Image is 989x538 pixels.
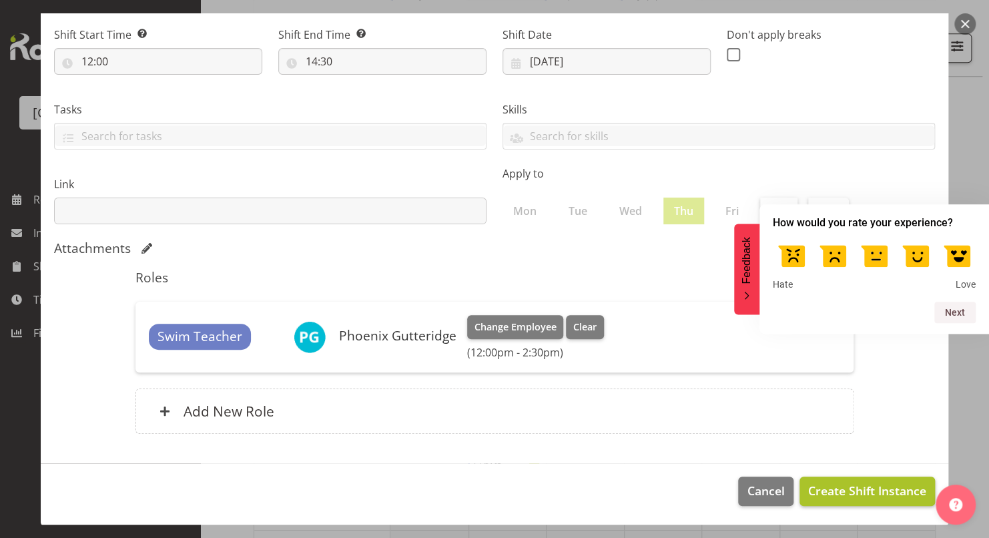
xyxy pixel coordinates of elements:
input: Search for tasks [55,125,486,146]
h6: Phoenix Gutteridge [339,328,456,343]
span: Change Employee [474,320,556,334]
span: Cancel [747,482,785,499]
label: Shift End Time [278,27,486,43]
button: Clear [566,315,604,339]
label: Wed [609,198,653,224]
label: Don't apply breaks [727,27,935,43]
button: Next question [934,302,976,323]
label: Mon [503,198,547,224]
label: Sun [808,198,849,224]
label: Thu [663,198,704,224]
label: Apply to [503,166,935,182]
h5: Attachments [54,240,131,256]
label: Fri [715,198,749,224]
input: Click to select... [503,48,711,75]
h2: How would you rate your experience? Select an option from 1 to 5, with 1 being Hate and 5 being Love [773,215,976,231]
span: Hate [773,279,793,291]
h6: (12:00pm - 2:30pm) [467,346,604,359]
h6: Add New Role [184,402,274,420]
label: Shift Date [503,27,711,43]
h5: Roles [135,270,854,286]
button: Change Employee [467,315,564,339]
button: Cancel [738,477,793,506]
input: Search for skills [503,125,934,146]
span: Clear [573,320,597,334]
label: Link [54,176,486,192]
button: Feedback - Hide survey [734,224,759,314]
label: Shift Start Time [54,27,262,43]
input: Click to select... [54,48,262,75]
span: Swim Teacher [157,327,242,346]
button: Create Shift Instance [799,477,935,506]
span: Love [956,279,976,291]
div: How would you rate your experience? Select an option from 1 to 5, with 1 being Hate and 5 being Love [773,236,976,291]
label: Sat [760,198,797,224]
label: Tue [558,198,598,224]
div: How would you rate your experience? Select an option from 1 to 5, with 1 being Hate and 5 being Love [759,204,989,334]
label: Skills [503,101,935,117]
img: help-xxl-2.png [949,498,962,511]
span: Feedback [741,237,753,284]
input: Click to select... [278,48,486,75]
label: Tasks [54,101,486,117]
span: Create Shift Instance [808,482,926,499]
img: phoenix-gutteridge10910.jpg [294,321,326,353]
